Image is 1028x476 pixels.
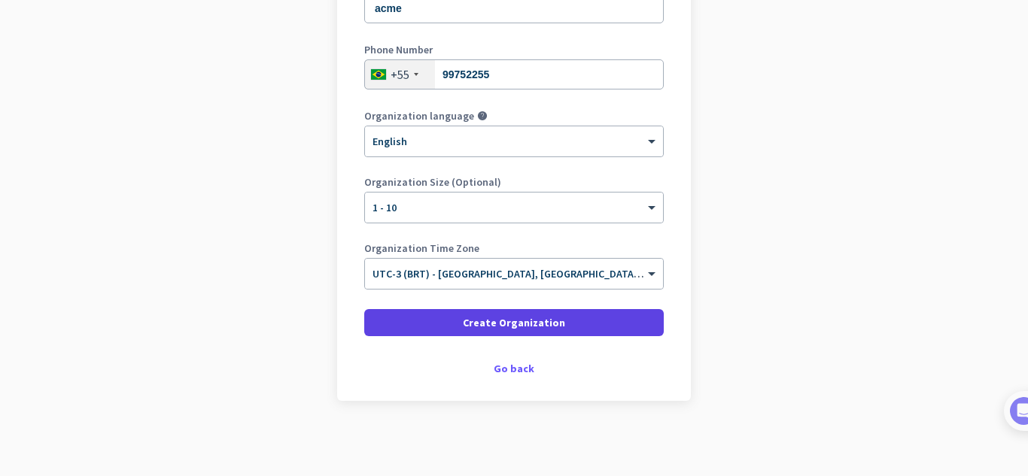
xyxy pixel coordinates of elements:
button: Create Organization [364,309,664,336]
i: help [477,111,488,121]
label: Organization Size (Optional) [364,177,664,187]
div: Go back [364,363,664,374]
label: Phone Number [364,44,664,55]
label: Organization language [364,111,474,121]
div: +55 [391,67,409,82]
span: Create Organization [463,315,565,330]
input: 11 2345-6789 [364,59,664,89]
label: Organization Time Zone [364,243,664,253]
